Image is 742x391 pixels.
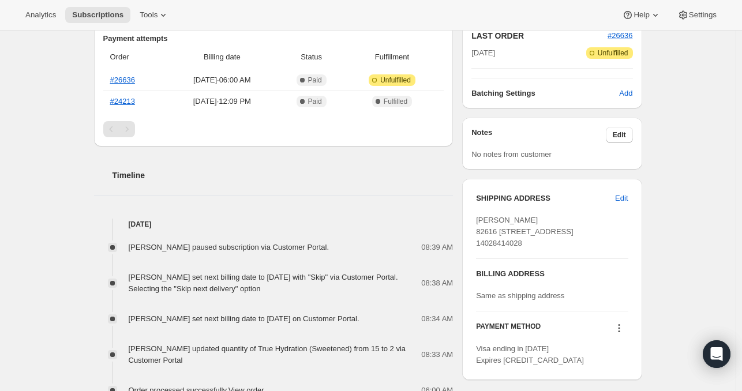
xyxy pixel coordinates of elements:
[471,47,495,59] span: [DATE]
[110,76,135,84] a: #26636
[110,97,135,106] a: #24213
[103,33,444,44] h2: Payment attempts
[168,74,275,86] span: [DATE] · 06:00 AM
[168,96,275,107] span: [DATE] · 12:09 PM
[421,349,453,360] span: 08:33 AM
[308,76,322,85] span: Paid
[471,30,608,42] h2: LAST ORDER
[380,76,411,85] span: Unfulfilled
[282,51,340,63] span: Status
[476,344,584,364] span: Visa ending in [DATE] Expires [CREDIT_CARD_DATA]
[476,216,573,247] span: [PERSON_NAME] 82616 [STREET_ADDRESS] 14028414028
[476,322,541,337] h3: PAYMENT METHOD
[476,193,615,204] h3: SHIPPING ADDRESS
[129,243,329,251] span: [PERSON_NAME] paused subscription via Customer Portal.
[608,30,632,42] button: #26636
[103,44,166,70] th: Order
[113,170,454,181] h2: Timeline
[72,10,123,20] span: Subscriptions
[703,340,730,368] div: Open Intercom Messenger
[634,10,649,20] span: Help
[608,189,635,208] button: Edit
[94,219,454,230] h4: [DATE]
[65,7,130,23] button: Subscriptions
[421,313,453,325] span: 08:34 AM
[670,7,724,23] button: Settings
[421,277,453,289] span: 08:38 AM
[129,314,359,323] span: [PERSON_NAME] set next billing date to [DATE] on Customer Portal.
[606,127,633,143] button: Edit
[615,7,668,23] button: Help
[471,150,552,159] span: No notes from customer
[613,130,626,140] span: Edit
[612,84,639,103] button: Add
[476,268,628,280] h3: BILLING ADDRESS
[384,97,407,106] span: Fulfilled
[476,291,564,300] span: Same as shipping address
[421,242,453,253] span: 08:39 AM
[129,344,406,364] span: [PERSON_NAME] updated quantity of True Hydration (Sweetened) from 15 to 2 via Customer Portal
[608,31,632,40] a: #26636
[471,127,606,143] h3: Notes
[308,97,322,106] span: Paid
[598,48,628,58] span: Unfulfilled
[689,10,717,20] span: Settings
[615,193,628,204] span: Edit
[140,10,158,20] span: Tools
[25,10,56,20] span: Analytics
[129,273,398,293] span: [PERSON_NAME] set next billing date to [DATE] with "Skip" via Customer Portal. Selecting the "Ski...
[133,7,176,23] button: Tools
[103,121,444,137] nav: Pagination
[347,51,437,63] span: Fulfillment
[619,88,632,99] span: Add
[471,88,619,99] h6: Batching Settings
[18,7,63,23] button: Analytics
[168,51,275,63] span: Billing date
